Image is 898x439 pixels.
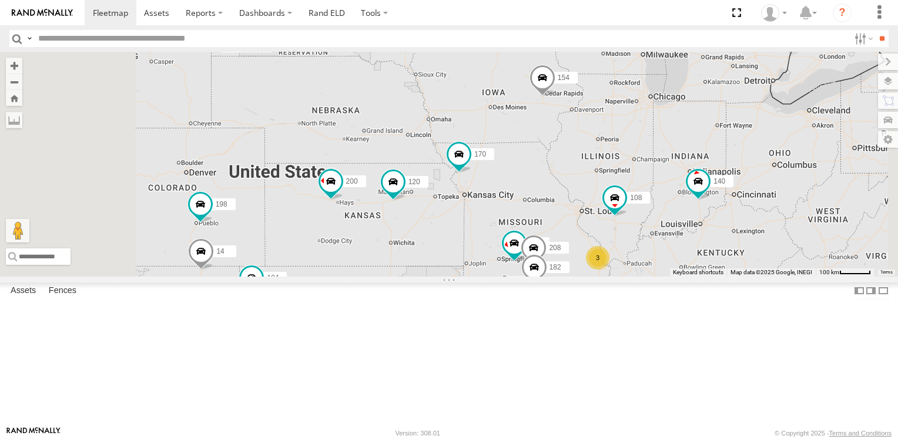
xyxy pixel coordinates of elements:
div: Version: 308.01 [396,430,440,437]
button: Zoom in [6,58,22,74]
label: Fences [43,283,82,300]
button: Zoom Home [6,90,22,106]
label: Measure [6,112,22,128]
label: Hide Summary Table [877,282,889,300]
label: Map Settings [878,131,898,148]
a: Terms and Conditions [829,430,892,437]
span: 154 [558,74,569,82]
a: Visit our Website [6,427,61,439]
span: 14 [216,247,224,255]
span: 198 [216,199,227,208]
span: Map data ©2025 Google, INEGI [731,269,812,275]
span: 108 [630,194,642,202]
span: 104 [267,274,279,282]
span: 182 [549,263,561,271]
span: 208 [549,243,561,251]
span: 120 [408,178,420,186]
a: Terms (opens in new tab) [880,270,893,274]
button: Zoom out [6,74,22,90]
label: Search Query [25,30,34,47]
span: 100 km [819,269,839,275]
button: Map Scale: 100 km per 50 pixels [816,268,874,277]
span: 170 [474,150,486,158]
button: Keyboard shortcuts [673,268,723,277]
i: ? [833,4,852,22]
div: 3 [586,246,609,270]
label: Dock Summary Table to the Right [865,282,877,300]
div: John Bibbs [757,4,791,22]
label: Search Filter Options [850,30,875,47]
img: rand-logo.svg [12,9,73,17]
span: 200 [346,177,358,185]
span: 140 [713,177,725,185]
button: Drag Pegman onto the map to open Street View [6,219,29,242]
label: Dock Summary Table to the Left [853,282,865,300]
label: Assets [5,283,42,300]
div: © Copyright 2025 - [775,430,892,437]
